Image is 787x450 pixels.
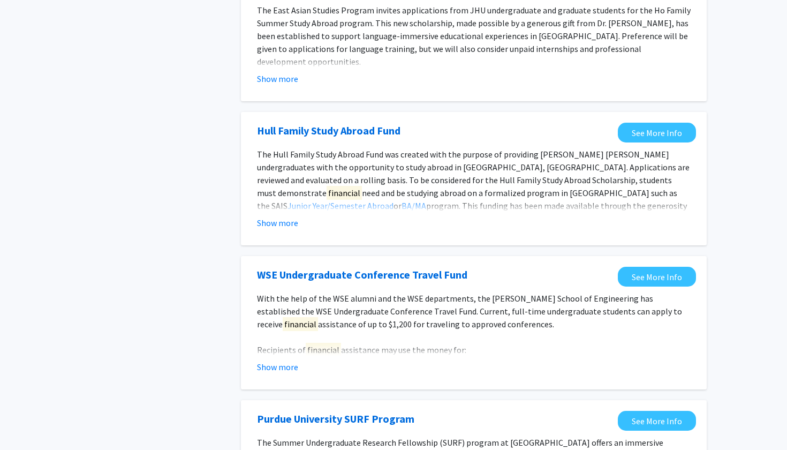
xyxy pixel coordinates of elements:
a: Opens in a new tab [257,123,400,139]
p: The East Asian Studies Program invites applications from JHU undergraduate and graduate students ... [257,4,691,68]
p: The Hull Family Study Abroad Fund was created with the purpose of providing [PERSON_NAME] [PERSON... [257,148,691,238]
a: Opens in a new tab [257,267,467,283]
mark: financial [327,186,362,200]
mark: financial [283,317,318,331]
button: Show more [257,361,298,373]
button: Show more [257,216,298,229]
button: Show more [257,72,298,85]
a: Opens in a new tab [618,267,696,287]
a: BA/MA [402,200,426,211]
mark: financial [306,343,341,357]
iframe: Chat [8,402,46,442]
a: Junior Year/Semester Abroad [287,200,393,211]
a: Opens in a new tab [618,123,696,142]
p: With the help of the WSE alumni and the WSE departments, the [PERSON_NAME] School of Engineering ... [257,292,691,331]
p: Recipients of assistance may use the money for: [257,343,691,356]
a: Opens in a new tab [257,411,414,427]
a: Opens in a new tab [618,411,696,431]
